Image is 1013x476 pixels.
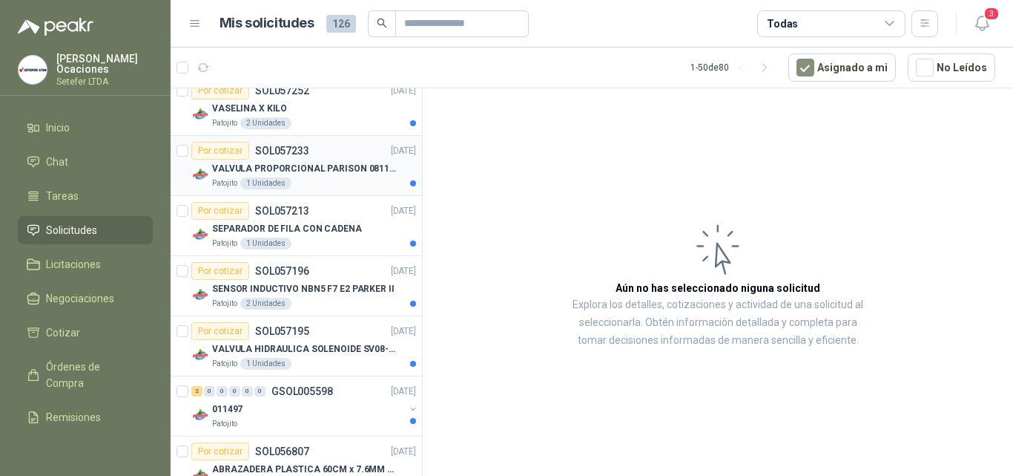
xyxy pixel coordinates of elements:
p: Patojito [212,117,237,129]
span: Negociaciones [46,290,114,307]
a: Inicio [18,114,153,142]
button: 3 [969,10,995,37]
p: [PERSON_NAME] Ocaciones [56,53,153,74]
p: VALVULA HIDRAULICA SOLENOIDE SV08-20 [212,342,397,356]
img: Company Logo [191,105,209,123]
p: [DATE] [391,84,416,98]
div: Por cotizar [191,443,249,460]
img: Company Logo [191,406,209,424]
p: SOL057252 [255,85,309,96]
span: Cotizar [46,325,80,341]
div: 1 Unidades [240,238,291,250]
div: 0 [229,386,240,397]
span: 126 [326,15,356,33]
div: Por cotizar [191,322,249,340]
h3: Aún no has seleccionado niguna solicitud [616,280,820,296]
div: 1 Unidades [240,177,291,189]
span: search [377,18,387,28]
p: Patojito [212,298,237,310]
img: Company Logo [19,56,47,84]
a: Configuración [18,437,153,466]
span: Órdenes de Compra [46,359,139,391]
p: Patojito [212,418,237,430]
img: Logo peakr [18,18,93,36]
div: 0 [204,386,215,397]
div: 0 [242,386,253,397]
p: [DATE] [391,385,416,399]
p: SENSOR INDUCTIVO NBN5 F7 E2 PARKER II [212,282,395,296]
a: Chat [18,148,153,176]
p: Setefer LTDA [56,77,153,86]
p: 011497 [212,402,242,417]
a: Licitaciones [18,250,153,278]
a: Por cotizarSOL057213[DATE] Company LogoSEPARADOR DE FILA CON CADENAPatojito1 Unidades [171,196,422,256]
span: Licitaciones [46,256,101,273]
a: Por cotizarSOL057252[DATE] Company LogoVASELINA X KILOPatojito2 Unidades [171,76,422,136]
p: GSOL005598 [271,386,333,397]
div: Por cotizar [191,82,249,100]
span: Solicitudes [46,222,97,238]
p: SOL056807 [255,446,309,457]
span: Chat [46,154,68,170]
div: Por cotizar [191,142,249,160]
div: 2 [191,386,202,397]
a: Órdenes de Compra [18,353,153,397]
p: VALVULA PROPORCIONAL PARISON 0811404612 / 4WRPEH6C4 REXROTH [212,162,397,176]
div: 0 [254,386,265,397]
div: Por cotizar [191,262,249,280]
div: 2 Unidades [240,117,291,129]
p: Patojito [212,238,237,250]
span: Tareas [46,188,79,204]
p: Explora los detalles, cotizaciones y actividad de una solicitud al seleccionarla. Obtén informaci... [571,296,865,350]
button: No Leídos [908,53,995,82]
p: SOL057213 [255,206,309,216]
p: VASELINA X KILO [212,102,287,116]
div: 0 [217,386,228,397]
p: SOL057233 [255,146,309,156]
p: [DATE] [391,445,416,459]
a: Tareas [18,182,153,210]
h1: Mis solicitudes [220,13,314,34]
button: Asignado a mi [788,53,896,82]
div: 1 - 50 de 80 [690,56,776,79]
img: Company Logo [191,286,209,304]
a: Remisiones [18,403,153,431]
a: Por cotizarSOL057195[DATE] Company LogoVALVULA HIDRAULICA SOLENOIDE SV08-20Patojito1 Unidades [171,316,422,376]
div: 1 Unidades [240,358,291,370]
div: 2 Unidades [240,298,291,310]
a: Solicitudes [18,216,153,244]
p: SOL057195 [255,326,309,336]
img: Company Logo [191,346,209,364]
a: Negociaciones [18,284,153,313]
p: [DATE] [391,204,416,218]
a: Por cotizarSOL057196[DATE] Company LogoSENSOR INDUCTIVO NBN5 F7 E2 PARKER IIPatojito2 Unidades [171,256,422,316]
span: Remisiones [46,409,101,426]
a: Por cotizarSOL057233[DATE] Company LogoVALVULA PROPORCIONAL PARISON 0811404612 / 4WRPEH6C4 REXROT... [171,136,422,196]
img: Company Logo [191,226,209,244]
a: Cotizar [18,319,153,347]
div: Por cotizar [191,202,249,220]
img: Company Logo [191,166,209,183]
span: 3 [983,7,1000,21]
p: Patojito [212,358,237,370]
span: Inicio [46,120,70,136]
p: Patojito [212,177,237,189]
p: [DATE] [391,325,416,339]
p: [DATE] [391,144,416,158]
a: 2 0 0 0 0 0 GSOL005598[DATE] Company Logo011497Patojito [191,382,419,430]
div: Todas [767,16,798,32]
p: SOL057196 [255,266,309,276]
p: SEPARADOR DE FILA CON CADENA [212,222,362,236]
p: [DATE] [391,264,416,278]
